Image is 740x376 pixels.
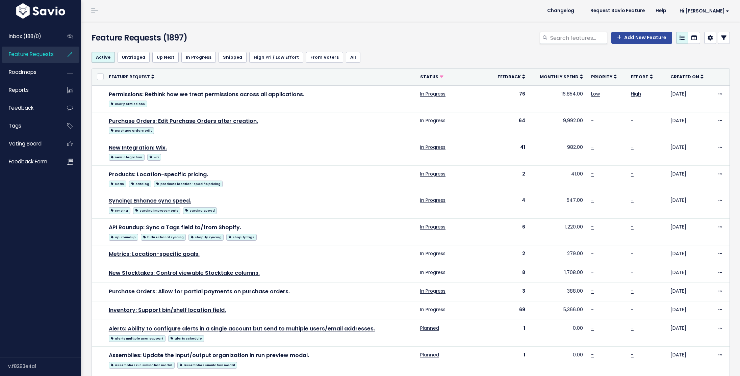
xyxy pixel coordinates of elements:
a: syncing [109,206,130,214]
span: Hi [PERSON_NAME] [680,8,729,14]
td: 76 [489,85,529,112]
a: - [591,223,594,230]
a: - [631,117,634,124]
span: shopify tags [226,234,256,241]
a: Request Savio Feature [585,6,650,16]
span: Roadmaps [9,69,36,76]
a: Feature Request [109,73,154,80]
span: Created On [670,74,699,80]
a: Up Next [152,52,179,63]
td: 69 [489,301,529,320]
td: 5,366.00 [529,301,587,320]
td: 279.00 [529,245,587,264]
td: [DATE] [666,245,713,264]
a: assemblies simulation modal [177,360,237,369]
a: Inbox (188/0) [2,29,56,44]
a: shopify syncing [188,233,224,241]
td: [DATE] [666,165,713,192]
a: Metrics: Location-specific goals. [109,250,200,258]
td: 8 [489,264,529,283]
a: alerts multiple user support [109,334,165,342]
td: 1,708.00 [529,264,587,283]
td: 4 [489,192,529,219]
a: High [631,90,641,97]
a: - [631,144,634,151]
span: api roundup [109,234,138,241]
a: bidirectional syncing [141,233,186,241]
a: Priority [591,73,617,80]
span: CaaS [109,181,126,187]
a: Voting Board [2,136,56,152]
span: alerts schedule [168,335,204,342]
span: alerts multiple user support [109,335,165,342]
a: In Progress [420,170,445,177]
div: v.f8293e4a1 [8,357,81,375]
a: All [346,52,360,63]
a: Roadmaps [2,64,56,80]
span: new integration [109,154,145,161]
a: - [631,306,634,313]
a: - [631,269,634,276]
td: [DATE] [666,347,713,373]
a: In Progress [420,117,445,124]
span: Monthly Spend [540,74,579,80]
span: Feature Request [109,74,150,80]
a: - [631,170,634,177]
input: Search features... [550,32,607,44]
a: Feature Requests [2,47,56,62]
a: assemblies run simulation modal [109,360,175,369]
a: - [591,306,594,313]
td: [DATE] [666,283,713,301]
span: syncing [109,207,130,214]
a: - [591,144,594,151]
a: Feedback form [2,154,56,169]
a: Alerts: Ability to configure alerts in a single account but send to multiple users/email addresses. [109,325,375,332]
td: [DATE] [666,112,713,139]
td: 0.00 [529,347,587,373]
td: 2 [489,245,529,264]
a: Status [420,73,443,80]
span: Reports [9,86,29,93]
span: shopify syncing [188,234,224,241]
span: Effort [631,74,648,80]
a: wix [147,153,161,161]
a: purchase orders edit [109,126,154,134]
td: [DATE] [666,219,713,245]
span: Changelog [547,8,574,13]
a: - [631,223,634,230]
a: Feedback [497,73,525,80]
ul: Filter feature requests [92,52,730,63]
a: In Progress [420,223,445,230]
a: - [631,250,634,257]
a: syncing improvements [133,206,180,214]
a: In Progress [420,197,445,204]
td: 2 [489,165,529,192]
a: - [591,117,594,124]
a: - [631,288,634,294]
td: [DATE] [666,301,713,320]
span: syncing improvements [133,207,180,214]
a: From Voters [306,52,343,63]
a: Purchase Orders: Edit Purchase Orders after creation. [109,117,258,125]
a: Created On [670,73,704,80]
a: High Pri / Low Effort [249,52,303,63]
a: api roundup [109,233,138,241]
span: Feedback form [9,158,47,165]
a: Planned [420,325,439,331]
a: Syncing: Enhance sync speed. [109,197,191,205]
a: In Progress [181,52,216,63]
span: syncing speed [183,207,217,214]
td: [DATE] [666,85,713,112]
span: assemblies run simulation modal [109,362,175,369]
td: 388.00 [529,283,587,301]
a: Active [92,52,115,63]
a: In Progress [420,306,445,313]
a: - [591,288,594,294]
span: Voting Board [9,140,42,147]
a: API Roundup: Sync a Tags field to/from Shopify. [109,223,241,231]
a: Untriaged [118,52,150,63]
a: Products: Location-specific pricing. [109,170,208,178]
td: [DATE] [666,192,713,219]
span: bidirectional syncing [141,234,186,241]
td: 64 [489,112,529,139]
